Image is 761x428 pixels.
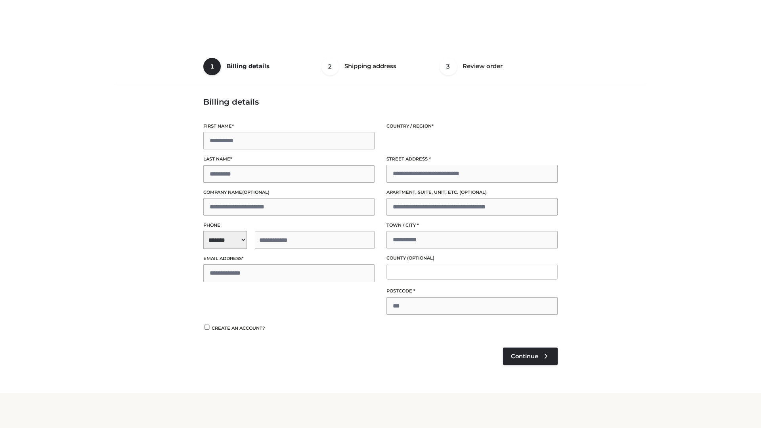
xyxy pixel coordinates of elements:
[203,122,375,130] label: First name
[203,255,375,262] label: Email address
[459,189,487,195] span: (optional)
[386,189,558,196] label: Apartment, suite, unit, etc.
[386,254,558,262] label: County
[407,255,434,261] span: (optional)
[203,222,375,229] label: Phone
[203,97,558,107] h3: Billing details
[242,189,270,195] span: (optional)
[203,155,375,163] label: Last name
[386,287,558,295] label: Postcode
[386,155,558,163] label: Street address
[203,189,375,196] label: Company name
[386,122,558,130] label: Country / Region
[511,353,538,360] span: Continue
[203,325,210,330] input: Create an account?
[503,348,558,365] a: Continue
[212,325,265,331] span: Create an account?
[386,222,558,229] label: Town / City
